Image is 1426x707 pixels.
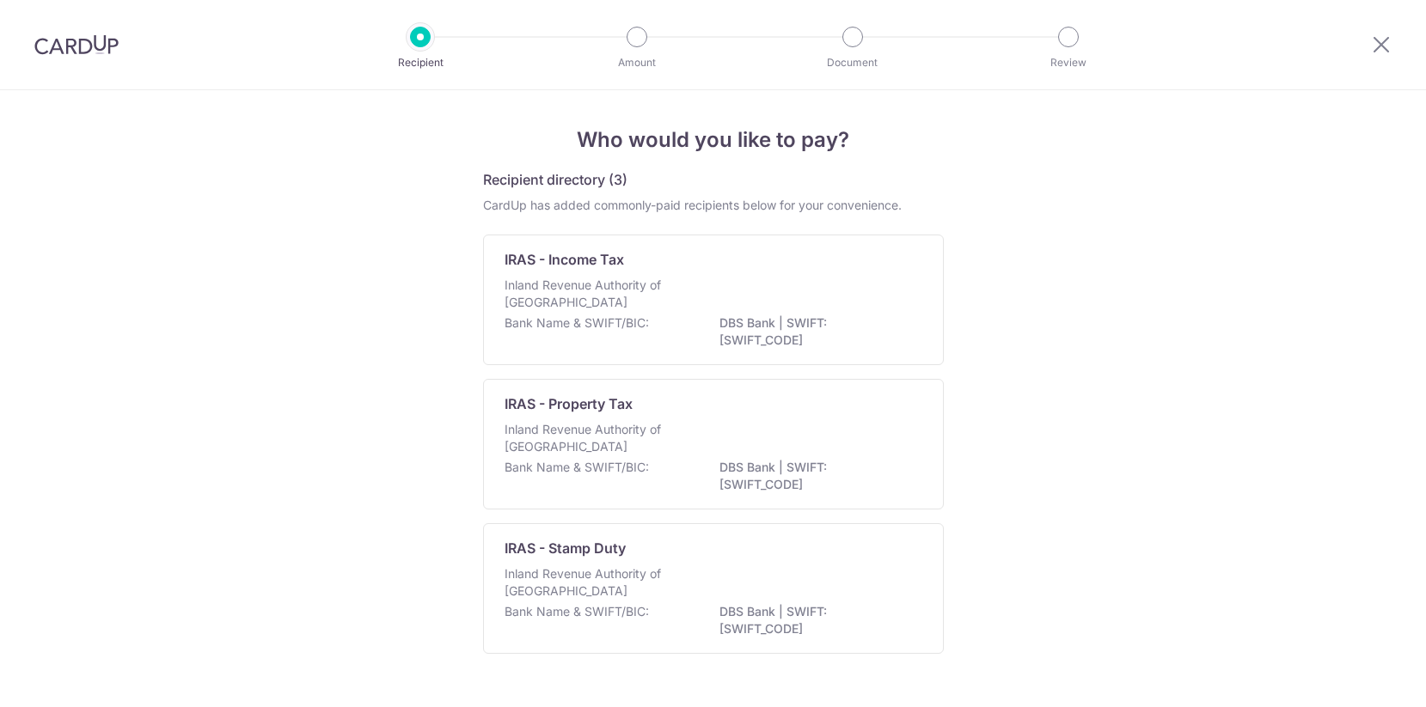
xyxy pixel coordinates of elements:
img: CardUp [34,34,119,55]
p: Bank Name & SWIFT/BIC: [505,603,649,620]
p: Amount [573,54,701,71]
p: Bank Name & SWIFT/BIC: [505,459,649,476]
p: Inland Revenue Authority of [GEOGRAPHIC_DATA] [505,565,687,600]
p: DBS Bank | SWIFT: [SWIFT_CODE] [719,459,912,493]
p: DBS Bank | SWIFT: [SWIFT_CODE] [719,314,912,349]
p: Review [1005,54,1132,71]
h5: Recipient directory (3) [483,169,627,190]
p: Bank Name & SWIFT/BIC: [505,314,649,332]
p: Inland Revenue Authority of [GEOGRAPHIC_DATA] [505,421,687,455]
p: Document [789,54,916,71]
p: IRAS - Property Tax [505,393,633,414]
p: Recipient [357,54,484,71]
h4: Who would you like to pay? [483,125,944,155]
p: DBS Bank | SWIFT: [SWIFT_CODE] [719,603,912,637]
p: Inland Revenue Authority of [GEOGRAPHIC_DATA] [505,277,687,311]
div: CardUp has added commonly-paid recipients below for your convenience. [483,197,944,214]
p: IRAS - Income Tax [505,249,624,270]
p: IRAS - Stamp Duty [505,538,626,558]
